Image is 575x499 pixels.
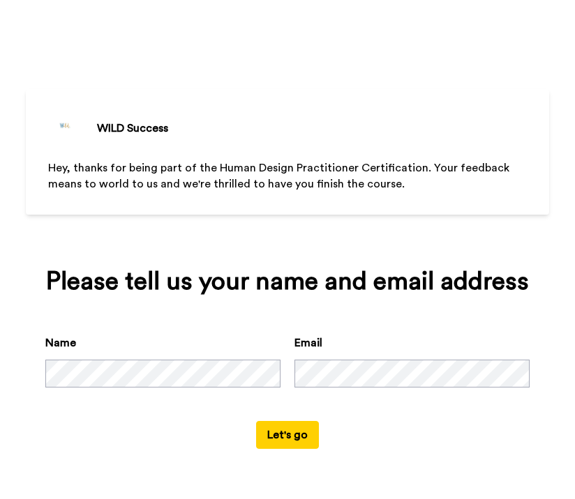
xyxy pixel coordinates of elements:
[45,268,530,295] div: Please tell us your name and email address
[48,162,512,190] span: Hey, thanks for being part of the Human Design Practitioner Certification. Your feedback means to...
[256,421,319,449] button: Let's go
[97,120,168,137] div: WILD Success
[45,335,76,351] label: Name
[294,335,322,351] label: Email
